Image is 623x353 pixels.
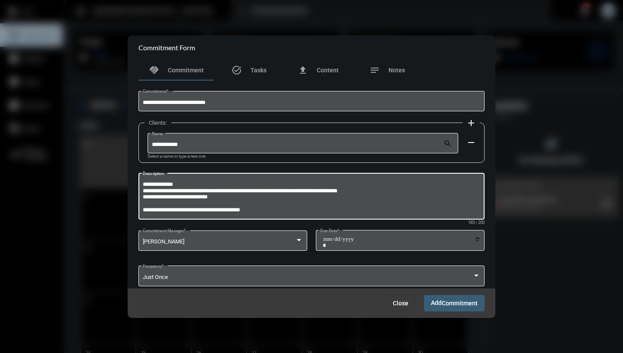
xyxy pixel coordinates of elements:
[386,295,415,311] button: Close
[317,67,339,74] span: Content
[149,65,159,75] mat-icon: handshake
[393,300,408,307] span: Close
[250,67,267,74] span: Tasks
[468,220,485,225] mat-hint: 183 / 200
[431,299,478,306] span: Add
[143,274,168,280] span: Just Once
[442,300,478,307] span: Commitment
[231,65,242,75] mat-icon: task_alt
[369,65,380,75] mat-icon: notes
[145,120,171,126] label: Clients:
[389,67,405,74] span: Notes
[168,67,204,74] span: Commitment
[138,43,195,52] h2: Commitment Form
[148,154,206,159] mat-hint: Select a name or type a new one
[143,238,184,245] span: [PERSON_NAME]
[443,139,454,149] mat-icon: search
[466,118,476,128] mat-icon: add
[298,65,308,75] mat-icon: file_upload
[466,137,476,148] mat-icon: remove
[424,295,485,311] button: AddCommitment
